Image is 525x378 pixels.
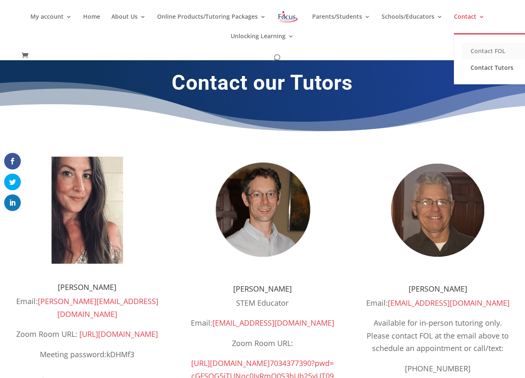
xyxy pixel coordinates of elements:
[375,148,500,272] img: Tim Larkin
[200,148,325,272] img: Zach Adams
[233,284,292,294] span: [PERSON_NAME]
[388,298,510,308] a: [EMAIL_ADDRESS][DOMAIN_NAME]
[189,317,337,337] p: Email:
[364,297,512,317] p: Email:
[212,318,334,328] a: [EMAIL_ADDRESS][DOMAIN_NAME]
[277,10,299,25] img: Focus on Learning
[454,14,485,33] a: Contact
[30,14,72,33] a: My account
[157,14,266,33] a: Online Products/Tutoring Packages
[409,284,467,294] span: [PERSON_NAME]
[106,349,134,359] span: kDHMf3
[270,358,334,368] span: 7034377390?pwd=
[13,283,161,295] h4: [PERSON_NAME]
[364,317,512,362] p: Available for in-person tutoring only. Please contact FOL at the email above to schedule an appoi...
[231,33,294,53] a: Unlocking Learning
[38,296,158,319] a: [PERSON_NAME][EMAIL_ADDRESS][DOMAIN_NAME]
[16,329,77,339] span: Zoom Room URL:
[189,337,337,357] p: Zoom Room URL:
[189,297,337,317] p: STEM Educator
[79,329,158,339] a: [URL][DOMAIN_NAME]
[312,14,370,33] a: Parents/Students
[52,70,472,99] h1: Contact our Tutors
[40,349,134,359] span: Meeting password:
[83,14,100,33] a: Home
[191,358,270,368] span: [URL][DOMAIN_NAME]
[364,362,512,375] p: [PHONE_NUMBER]
[111,14,146,33] a: About Us
[13,295,161,328] p: Email:
[382,14,443,33] a: Schools/Educators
